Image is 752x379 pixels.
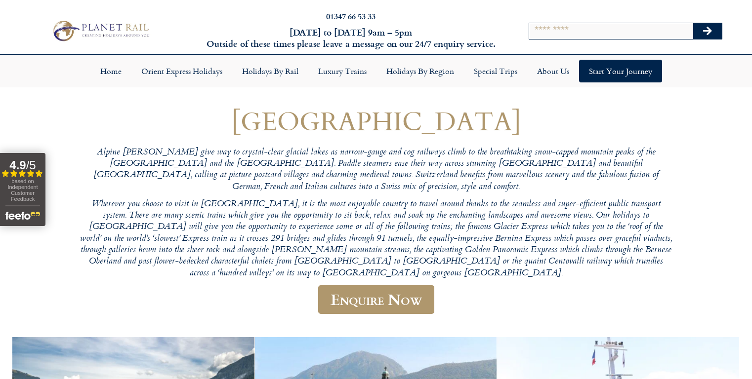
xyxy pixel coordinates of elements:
[326,10,376,22] a: 01347 66 53 33
[464,60,527,82] a: Special Trips
[579,60,662,82] a: Start your Journey
[80,147,672,193] p: Alpine [PERSON_NAME] give way to crystal-clear glacial lakes as narrow-gauge and cog railways cli...
[203,27,499,50] h6: [DATE] to [DATE] 9am – 5pm Outside of these times please leave a message on our 24/7 enquiry serv...
[527,60,579,82] a: About Us
[232,60,308,82] a: Holidays by Rail
[693,23,722,39] button: Search
[80,199,672,279] p: Wherever you choose to visit in [GEOGRAPHIC_DATA], it is the most enjoyable country to travel aro...
[376,60,464,82] a: Holidays by Region
[131,60,232,82] a: Orient Express Holidays
[318,285,434,314] a: Enquire Now
[80,106,672,135] h1: [GEOGRAPHIC_DATA]
[49,18,152,43] img: Planet Rail Train Holidays Logo
[308,60,376,82] a: Luxury Trains
[90,60,131,82] a: Home
[5,60,747,82] nav: Menu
